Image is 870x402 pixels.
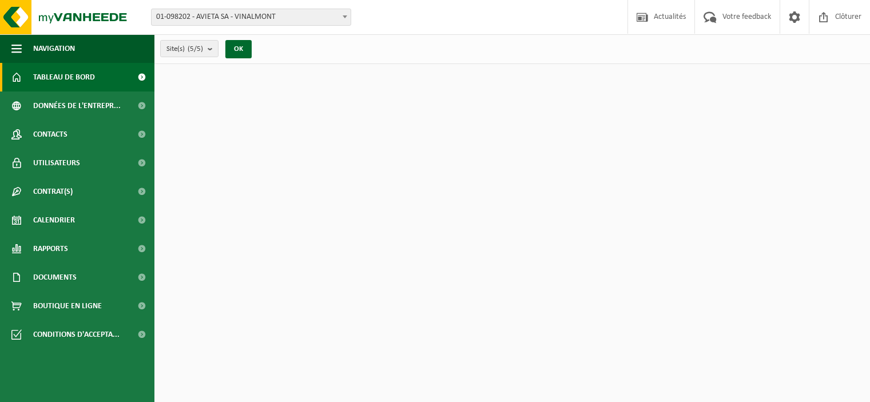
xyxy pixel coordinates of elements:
span: 01-098202 - AVIETA SA - VINALMONT [152,9,351,25]
span: Navigation [33,34,75,63]
span: Données de l'entrepr... [33,91,121,120]
span: Conditions d'accepta... [33,320,120,349]
span: Contrat(s) [33,177,73,206]
span: Tableau de bord [33,63,95,91]
span: Rapports [33,234,68,263]
span: Site(s) [166,41,203,58]
span: Documents [33,263,77,292]
span: 01-098202 - AVIETA SA - VINALMONT [151,9,351,26]
span: Calendrier [33,206,75,234]
span: Utilisateurs [33,149,80,177]
span: Boutique en ligne [33,292,102,320]
span: Contacts [33,120,67,149]
button: Site(s)(5/5) [160,40,219,57]
count: (5/5) [188,45,203,53]
button: OK [225,40,252,58]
